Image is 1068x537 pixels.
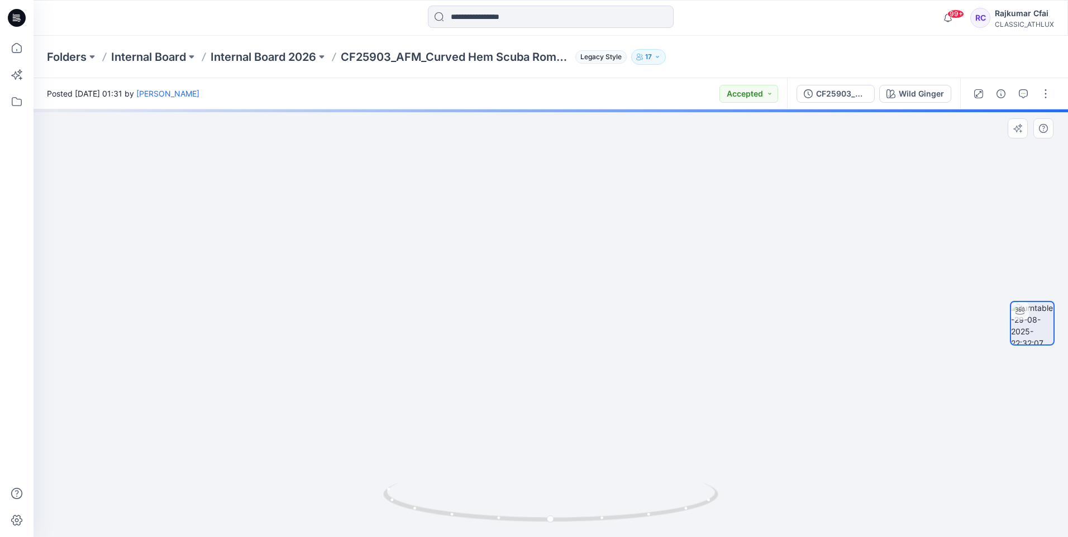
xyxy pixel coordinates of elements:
[797,85,875,103] button: CF25903_AFM_Curved Hem Scuba Romper collar up
[571,49,627,65] button: Legacy Style
[211,49,316,65] a: Internal Board 2026
[879,85,951,103] button: Wild Ginger
[47,88,199,99] span: Posted [DATE] 01:31 by
[995,20,1054,28] div: CLASSIC_ATHLUX
[816,88,867,100] div: CF25903_AFM_Curved Hem Scuba Romper collar up
[947,9,964,18] span: 99+
[631,49,666,65] button: 17
[899,88,944,100] div: Wild Ginger
[1011,302,1053,344] img: turntable-29-08-2025-22:32:07
[341,49,571,65] p: CF25903_AFM_Curved Hem Scuba Romper collar up
[47,49,87,65] a: Folders
[645,51,652,63] p: 17
[992,85,1010,103] button: Details
[111,49,186,65] a: Internal Board
[995,7,1054,20] div: Rajkumar Cfai
[575,50,627,64] span: Legacy Style
[970,8,990,28] div: RC
[136,89,199,98] a: [PERSON_NAME]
